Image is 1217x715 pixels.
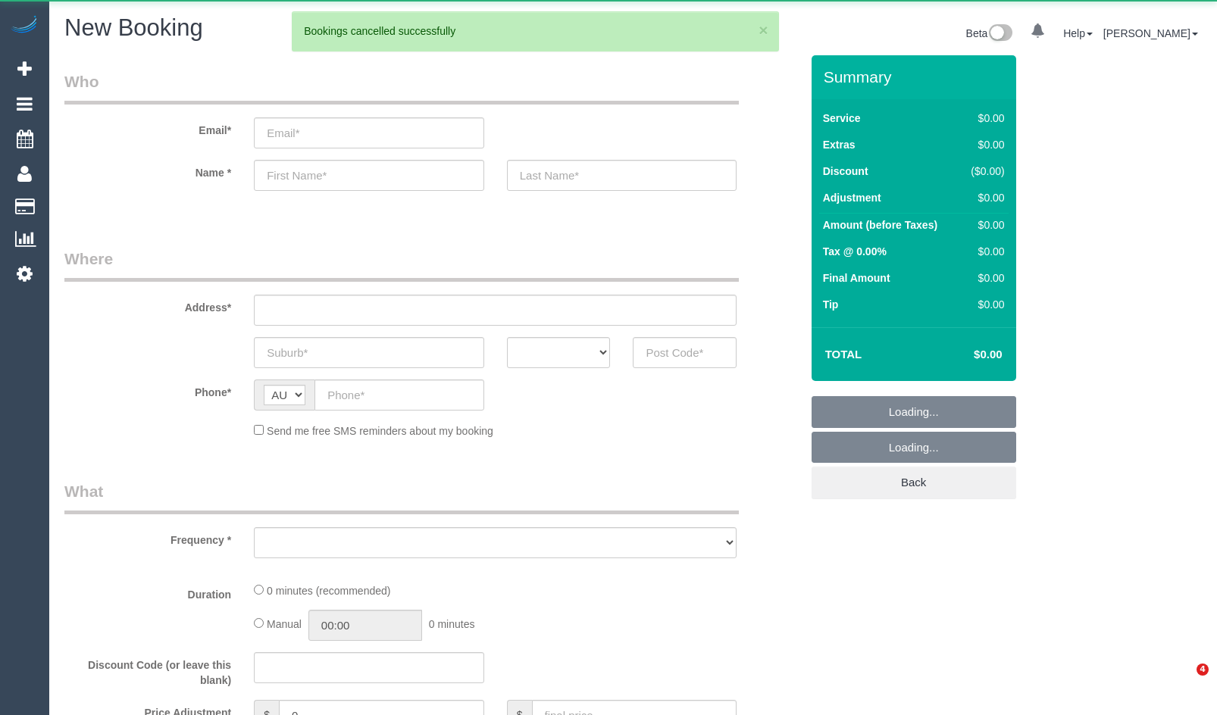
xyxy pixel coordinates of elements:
h4: $0.00 [928,348,1002,361]
input: Email* [254,117,484,148]
div: $0.00 [965,270,1005,286]
label: Duration [53,582,242,602]
label: Frequency * [53,527,242,548]
label: Service [823,111,861,126]
a: Beta [966,27,1013,39]
img: Automaid Logo [9,15,39,36]
img: New interface [987,24,1012,44]
div: Bookings cancelled successfully [304,23,766,39]
input: Last Name* [507,160,737,191]
input: Phone* [314,379,484,411]
div: $0.00 [965,244,1005,259]
div: $0.00 [965,137,1005,152]
label: Discount [823,164,868,179]
label: Name * [53,160,242,180]
span: 0 minutes [429,618,475,630]
iframe: Intercom live chat [1165,663,1202,700]
label: Final Amount [823,270,890,286]
h3: Summary [824,68,1009,86]
div: $0.00 [965,190,1005,205]
strong: Total [825,348,862,361]
input: Suburb* [254,337,484,368]
label: Tax @ 0.00% [823,244,887,259]
label: Discount Code (or leave this blank) [53,652,242,688]
span: New Booking [64,14,203,41]
label: Extras [823,137,856,152]
label: Amount (before Taxes) [823,217,937,233]
span: 4 [1197,663,1209,676]
button: × [759,22,768,38]
legend: What [64,480,739,514]
a: [PERSON_NAME] [1103,27,1198,39]
div: ($0.00) [965,164,1005,179]
div: $0.00 [965,111,1005,126]
label: Phone* [53,379,242,400]
input: Post Code* [633,337,737,368]
legend: Where [64,248,739,282]
label: Email* [53,117,242,138]
div: $0.00 [965,217,1005,233]
label: Address* [53,295,242,315]
span: Send me free SMS reminders about my booking [267,425,493,437]
label: Adjustment [823,190,881,205]
input: First Name* [254,160,484,191]
a: Back [812,467,1016,498]
div: $0.00 [965,297,1005,312]
a: Help [1063,27,1093,39]
span: Manual [267,618,302,630]
span: 0 minutes (recommended) [267,585,390,597]
legend: Who [64,70,739,105]
label: Tip [823,297,839,312]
